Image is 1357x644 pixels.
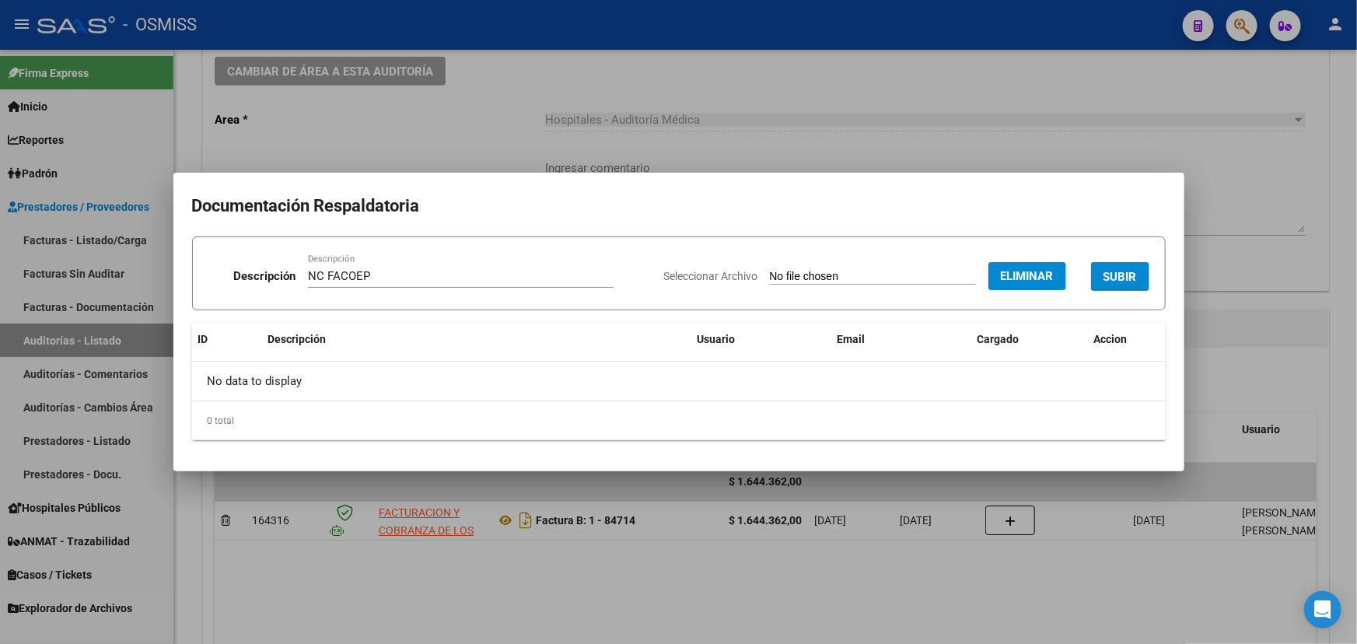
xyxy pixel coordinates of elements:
[192,323,262,356] datatable-header-cell: ID
[192,191,1166,221] h2: Documentación Respaldatoria
[1094,333,1128,345] span: Accion
[1091,262,1149,291] button: SUBIR
[691,323,831,356] datatable-header-cell: Usuario
[1088,323,1166,356] datatable-header-cell: Accion
[971,323,1088,356] datatable-header-cell: Cargado
[1304,591,1341,628] div: Open Intercom Messenger
[1001,269,1054,283] span: Eliminar
[664,270,758,282] span: Seleccionar Archivo
[262,323,691,356] datatable-header-cell: Descripción
[192,401,1166,440] div: 0 total
[192,362,1166,401] div: No data to display
[233,268,296,285] p: Descripción
[698,333,736,345] span: Usuario
[268,333,327,345] span: Descripción
[988,262,1066,290] button: Eliminar
[1103,270,1137,284] span: SUBIR
[978,333,1019,345] span: Cargado
[198,333,208,345] span: ID
[831,323,971,356] datatable-header-cell: Email
[838,333,866,345] span: Email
